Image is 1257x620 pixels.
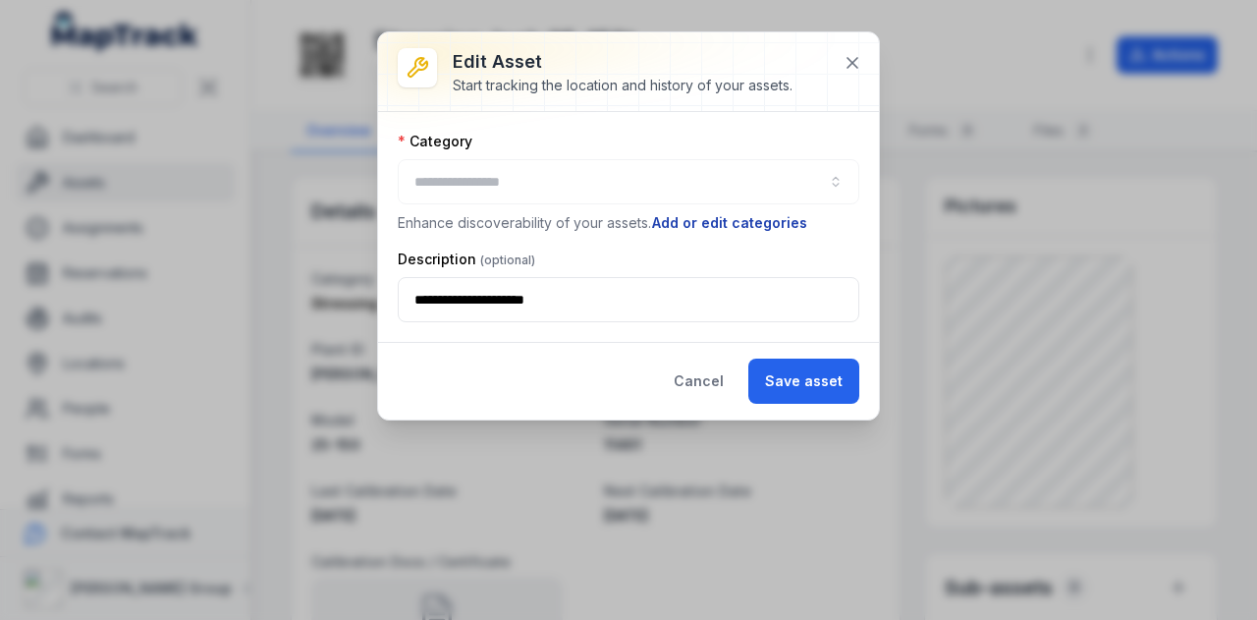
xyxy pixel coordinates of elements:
[398,132,472,151] label: Category
[398,212,859,234] p: Enhance discoverability of your assets.
[453,76,792,95] div: Start tracking the location and history of your assets.
[657,359,740,404] button: Cancel
[748,359,859,404] button: Save asset
[453,48,792,76] h3: Edit asset
[651,212,808,234] button: Add or edit categories
[398,250,535,269] label: Description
